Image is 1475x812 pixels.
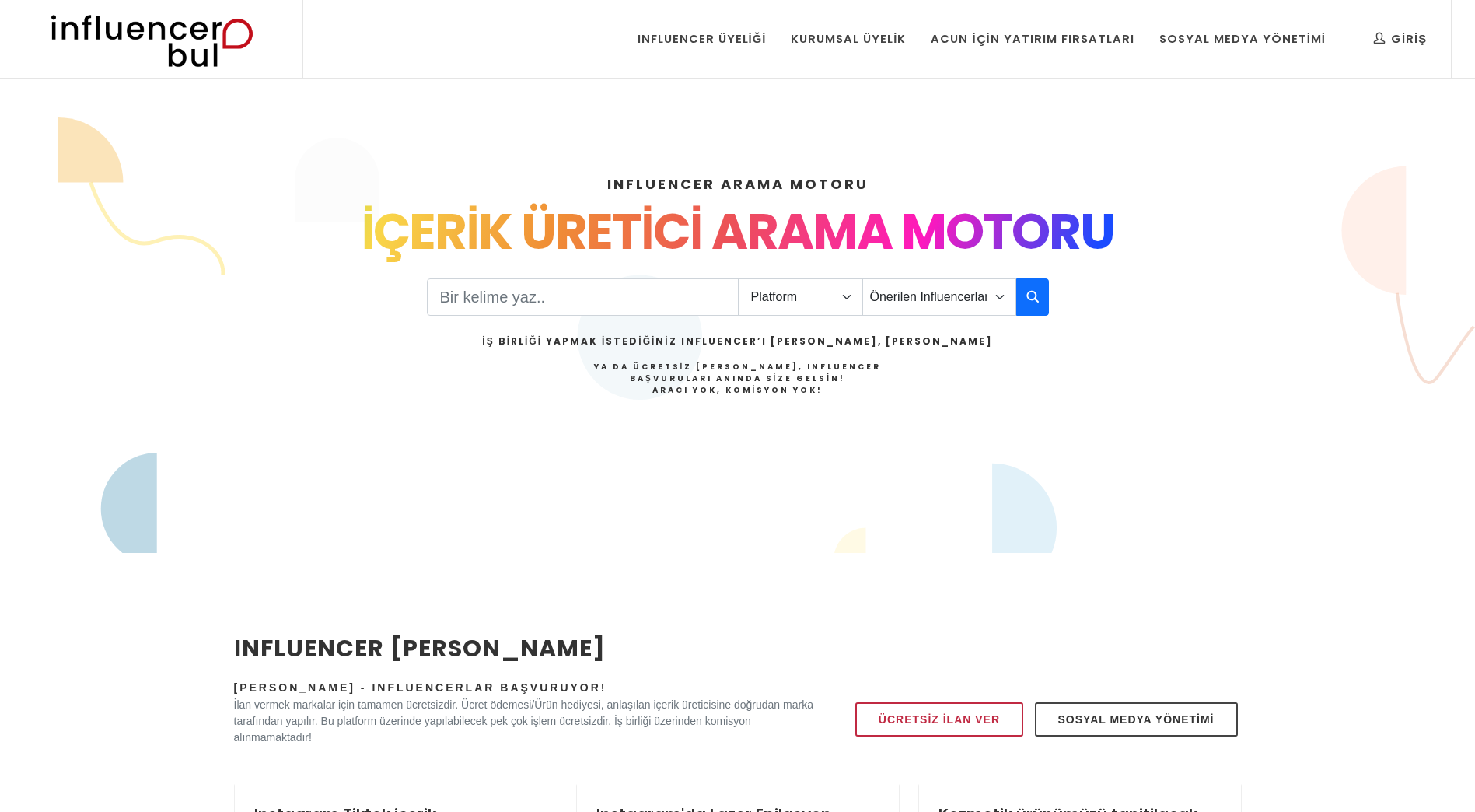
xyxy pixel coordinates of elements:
strong: Aracı Yok, Komisyon Yok! [652,384,823,396]
p: İlan vermek markalar için tamamen ücretsizdir. Ücret ödemesi/Ürün hediyesi, anlaşılan içerik üret... [234,697,814,746]
div: Kurumsal Üyelik [791,30,906,47]
h2: INFLUENCER [PERSON_NAME] [234,631,814,666]
div: Acun İçin Yatırım Fırsatları [931,30,1134,47]
div: Sosyal Medya Yönetimi [1159,30,1326,47]
a: Ücretsiz İlan Ver [855,702,1023,737]
div: Giriş [1374,30,1427,47]
div: Influencer Üyeliği [638,30,767,47]
a: Sosyal Medya Yönetimi [1035,702,1238,737]
h4: Ya da Ücretsiz [PERSON_NAME], Influencer Başvuruları Anında Size Gelsin! [482,361,992,396]
input: Search [427,278,739,316]
span: Sosyal Medya Yönetimi [1058,710,1215,729]
div: İÇERİK ÜRETİCİ ARAMA MOTORU [234,194,1242,269]
span: [PERSON_NAME] - Influencerlar Başvuruyor! [234,681,607,694]
span: Ücretsiz İlan Ver [879,710,1000,729]
h2: İş Birliği Yapmak İstediğiniz Influencer’ı [PERSON_NAME], [PERSON_NAME] [482,334,992,348]
h4: INFLUENCER ARAMA MOTORU [234,173,1242,194]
